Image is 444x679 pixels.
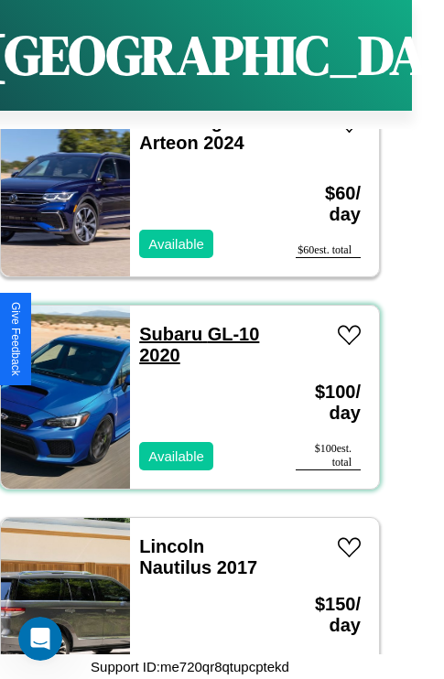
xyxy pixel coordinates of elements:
div: $ 60 est. total [296,243,361,258]
h3: $ 60 / day [296,165,361,243]
a: Subaru GL-10 2020 [139,324,259,365]
h3: $ 100 / day [296,363,361,442]
a: Volkswagen Arteon 2024 [139,112,244,153]
a: Lincoln Nautilus 2017 [139,536,257,577]
p: Available [148,232,204,256]
p: Support ID: me720qr8qtupcptekd [91,654,289,679]
p: Available [148,444,204,469]
div: Give Feedback [9,302,22,376]
h3: $ 150 / day [296,576,361,654]
iframe: Intercom live chat [18,617,62,661]
div: $ 100 est. total [296,442,361,470]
